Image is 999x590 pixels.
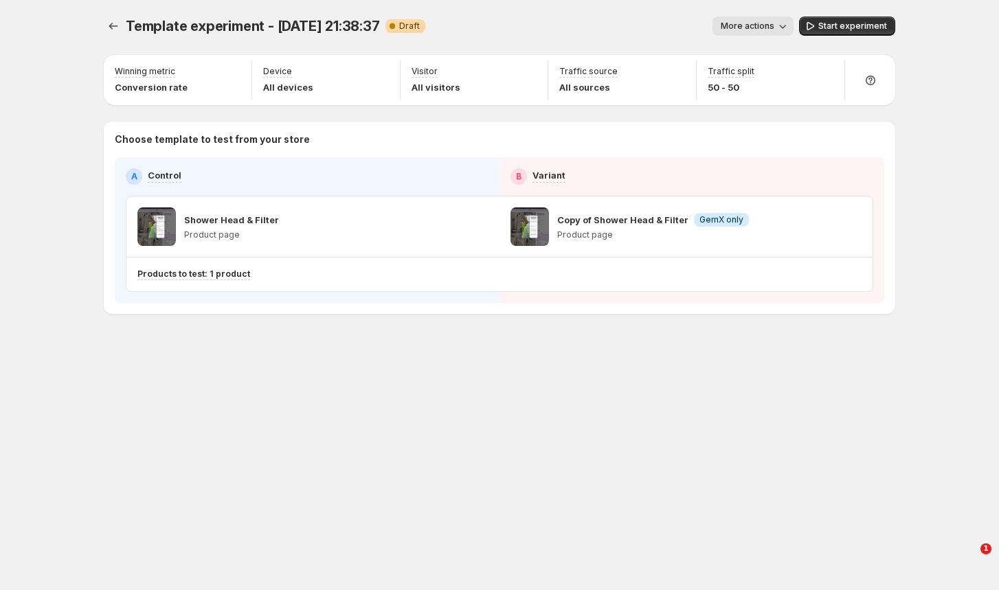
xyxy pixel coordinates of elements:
p: All visitors [412,80,460,94]
iframe: Intercom live chat [952,543,985,576]
p: Visitor [412,66,438,77]
p: Products to test: 1 product [137,269,250,280]
p: Conversion rate [115,80,188,94]
button: More actions [712,16,794,36]
p: Traffic split [708,66,754,77]
span: 1 [980,543,991,554]
h2: A [131,171,137,182]
p: All devices [263,80,313,94]
p: 50 - 50 [708,80,754,94]
span: GemX only [699,214,743,225]
p: All sources [559,80,618,94]
p: Product page [184,229,279,240]
p: Control [148,168,181,182]
h2: B [516,171,521,182]
span: More actions [721,21,774,32]
span: Template experiment - [DATE] 21:38:37 [126,18,380,34]
button: Experiments [104,16,123,36]
p: Winning metric [115,66,175,77]
p: Traffic source [559,66,618,77]
img: Shower Head & Filter [137,207,176,246]
p: Copy of Shower Head & Filter [557,213,688,227]
p: Variant [532,168,565,182]
span: Start experiment [818,21,887,32]
button: Start experiment [799,16,895,36]
p: Choose template to test from your store [115,133,884,146]
img: Copy of Shower Head & Filter [510,207,549,246]
span: Draft [399,21,420,32]
p: Product page [557,229,749,240]
p: Device [263,66,292,77]
p: Shower Head & Filter [184,213,279,227]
